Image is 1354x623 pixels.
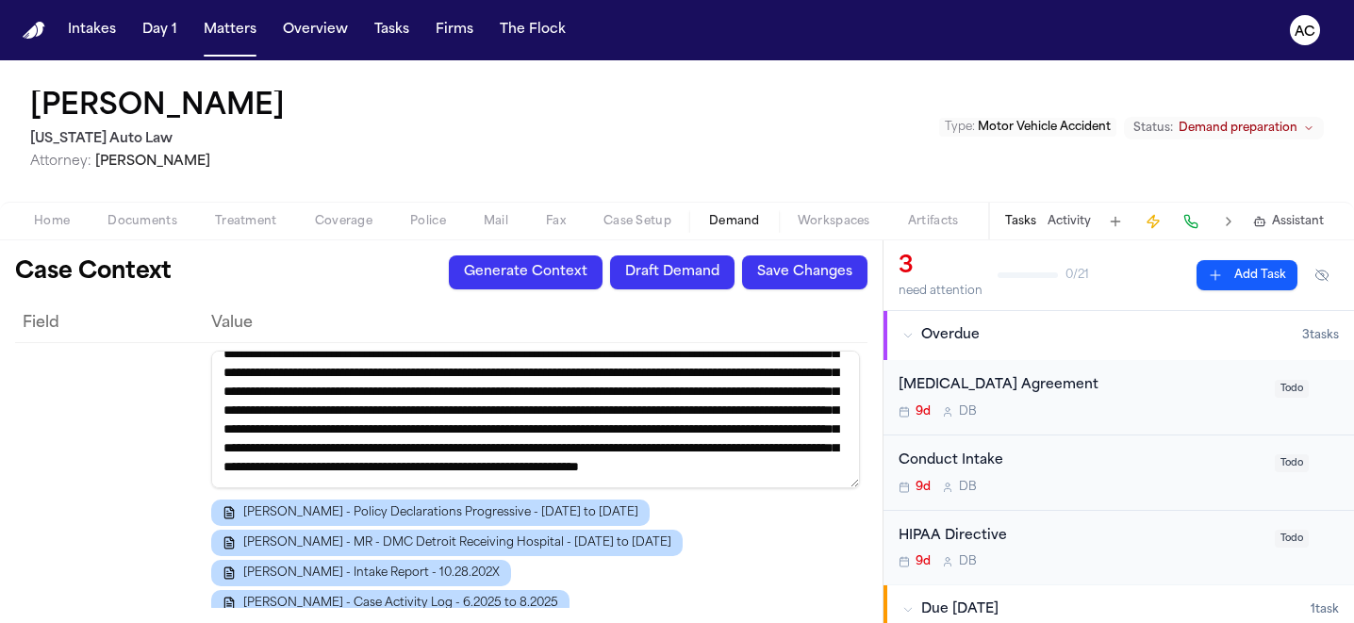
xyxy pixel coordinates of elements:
[1275,380,1309,398] span: Todo
[1179,121,1297,136] span: Demand preparation
[916,404,931,419] span: 9d
[899,526,1263,548] div: HIPAA Directive
[921,326,980,345] span: Overdue
[883,511,1354,585] div: Open task: HIPAA Directive
[883,360,1354,435] div: Open task: Retainer Agreement
[315,214,372,229] span: Coverage
[709,214,760,229] span: Demand
[1311,602,1339,617] span: 1 task
[959,554,977,569] span: D B
[1005,214,1036,229] button: Tasks
[916,480,931,495] span: 9d
[30,90,285,124] h1: [PERSON_NAME]
[603,214,671,229] span: Case Setup
[959,404,977,419] span: D B
[883,435,1354,511] div: Open task: Conduct Intake
[23,22,45,40] a: Home
[1272,214,1324,229] span: Assistant
[883,311,1354,360] button: Overdue3tasks
[939,118,1116,137] button: Edit Type: Motor Vehicle Accident
[215,214,277,229] span: Treatment
[1140,208,1166,235] button: Create Immediate Task
[1133,121,1173,136] span: Status:
[492,13,573,47] button: The Flock
[899,451,1263,472] div: Conduct Intake
[959,480,977,495] span: D B
[1305,260,1339,290] button: Hide completed tasks (⌘⇧H)
[196,13,264,47] button: Matters
[204,304,867,342] th: Value
[60,13,124,47] button: Intakes
[484,214,508,229] span: Mail
[410,214,446,229] span: Police
[1048,214,1091,229] button: Activity
[275,13,355,47] button: Overview
[135,13,185,47] button: Day 1
[211,560,511,586] button: [PERSON_NAME] - Intake Report - 10.28.202X
[899,284,982,299] div: need attention
[23,22,45,40] img: Finch Logo
[30,90,285,124] button: Edit matter name
[1124,117,1324,139] button: Change status from Demand preparation
[798,214,870,229] span: Workspaces
[1197,260,1297,290] button: Add Task
[1302,328,1339,343] span: 3 task s
[428,13,481,47] button: Firms
[95,155,210,169] span: [PERSON_NAME]
[546,214,566,229] span: Fax
[1065,268,1089,283] span: 0 / 21
[899,375,1263,397] div: [MEDICAL_DATA] Agreement
[30,155,91,169] span: Attorney:
[1275,530,1309,548] span: Todo
[15,257,172,287] h1: Case Context
[1178,208,1204,235] button: Make a Call
[211,590,570,616] button: [PERSON_NAME] - Case Activity Log - 6.2025 to 8.2025
[367,13,417,47] button: Tasks
[211,530,683,556] button: [PERSON_NAME] - MR - DMC Detroit Receiving Hospital - [DATE] to [DATE]
[15,304,204,342] th: Field
[742,255,867,289] button: Save Changes
[1275,454,1309,472] span: Todo
[1253,214,1324,229] button: Assistant
[978,122,1111,133] span: Motor Vehicle Accident
[908,214,959,229] span: Artifacts
[34,214,70,229] span: Home
[921,600,999,619] span: Due [DATE]
[1102,208,1129,235] button: Add Task
[916,554,931,569] span: 9d
[610,255,735,289] button: Draft Demand
[449,255,603,289] button: Generate Context
[107,214,177,229] span: Documents
[945,122,975,133] span: Type :
[899,252,982,282] div: 3
[211,500,650,526] button: [PERSON_NAME] - Policy Declarations Progressive - [DATE] to [DATE]
[30,128,292,151] h2: [US_STATE] Auto Law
